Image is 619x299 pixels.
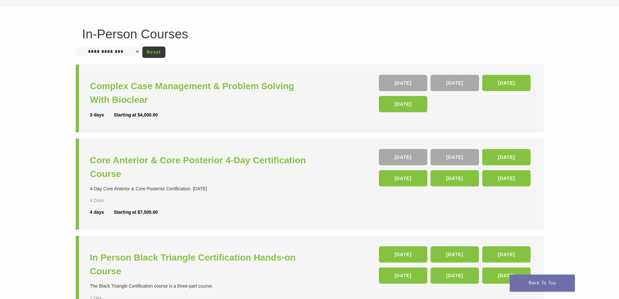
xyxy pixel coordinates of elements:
h1: In-Person Courses [82,28,537,40]
a: [DATE] [431,75,479,91]
a: [DATE] [482,267,531,284]
div: 4 days [90,209,114,216]
a: [DATE] [431,267,479,284]
a: Reset [142,47,165,58]
div: , , , , , [379,246,533,287]
a: [DATE] [431,246,479,263]
a: Complex Case Management & Problem Solving With Bioclear [90,79,311,107]
div: 3 days [90,112,114,118]
a: [DATE] [482,149,531,165]
a: [DATE] [379,267,427,284]
a: Back To Top [510,275,575,292]
a: [DATE] [431,170,479,186]
a: In Person Black Triangle Certification Hands-on Course [90,251,311,278]
div: Starting at $4,000.00 [114,112,158,118]
a: [DATE] [482,170,531,186]
a: [DATE] [482,246,531,263]
a: [DATE] [379,96,427,112]
div: , , , [379,75,533,116]
a: [DATE] [379,149,427,165]
div: 4-Day Core Anterior & Core Posterior Certification. [DATE] [90,185,311,192]
a: [DATE] [379,75,427,91]
a: [DATE] [379,246,427,263]
div: , , , , , [379,149,533,190]
div: Starting at $7,500.00 [114,209,158,216]
div: 4 Days [90,197,123,204]
div: The Black Triangle Certification course is a three-part course. [90,283,311,290]
a: [DATE] [431,149,479,165]
a: [DATE] [482,75,531,91]
a: Core Anterior & Core Posterior 4-Day Certification Course [90,154,311,181]
a: [DATE] [379,170,427,186]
